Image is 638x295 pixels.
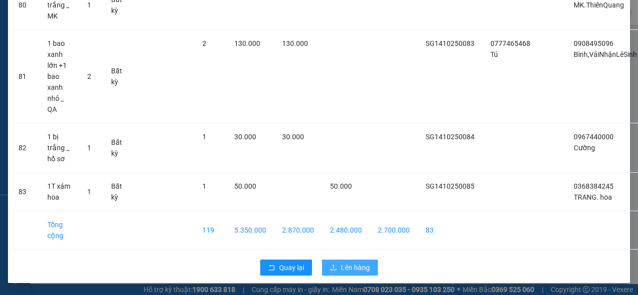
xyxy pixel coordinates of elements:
[10,30,39,123] td: 81
[274,211,322,250] td: 2.870.000
[234,133,256,141] span: 30.000
[282,133,304,141] span: 30.000
[574,133,614,141] span: 0967440000
[39,211,79,250] td: Tổng cộng
[330,264,337,272] span: upload
[268,264,275,272] span: rollback
[226,211,274,250] td: 5.350.000
[87,188,91,196] span: 1
[103,123,133,173] td: Bất kỳ
[39,123,79,173] td: 1 bị trắng _ hồ sơ
[234,39,260,47] span: 130.000
[260,260,312,276] button: rollbackQuay lại
[426,182,475,190] span: SG1410250085
[490,39,530,47] span: 0777465468
[10,123,39,173] td: 82
[574,182,614,190] span: 0368384245
[418,211,482,250] td: 83
[426,39,475,47] span: SG1410250083
[330,182,352,190] span: 50.000
[322,260,378,276] button: uploadLên hàng
[574,144,595,152] span: Cường
[282,39,308,47] span: 130.000
[279,262,304,273] span: Quay lại
[10,173,39,211] td: 83
[574,193,612,201] span: TRANG. hoa
[574,39,614,47] span: 0908495096
[490,50,498,58] span: Tú
[234,182,256,190] span: 50.000
[39,30,79,123] td: 1 bao xanh lớn +1 bao xanh nhỏ _ QA
[202,133,206,141] span: 1
[426,133,475,141] span: SG1410250084
[341,262,370,273] span: Lên hàng
[87,72,91,80] span: 2
[87,144,91,152] span: 1
[322,211,370,250] td: 2.480.000
[202,39,206,47] span: 2
[370,211,418,250] td: 2.700.000
[39,173,79,211] td: 1T xám hoa
[574,50,637,58] span: Bình,VảiNhậnLêSinh
[574,1,624,9] span: MK.ThiênQuang
[87,1,91,9] span: 1
[202,182,206,190] span: 1
[194,211,226,250] td: 119
[103,173,133,211] td: Bất kỳ
[103,30,133,123] td: Bất kỳ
